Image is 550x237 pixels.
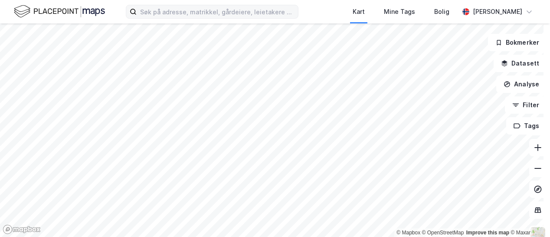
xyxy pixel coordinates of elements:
img: logo.f888ab2527a4732fd821a326f86c7f29.svg [14,4,105,19]
input: Søk på adresse, matrikkel, gårdeiere, leietakere eller personer [137,5,298,18]
div: Kontrollprogram for chat [507,195,550,237]
iframe: Chat Widget [507,195,550,237]
div: Bolig [434,7,449,17]
div: [PERSON_NAME] [473,7,522,17]
div: Mine Tags [384,7,415,17]
div: Kart [353,7,365,17]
